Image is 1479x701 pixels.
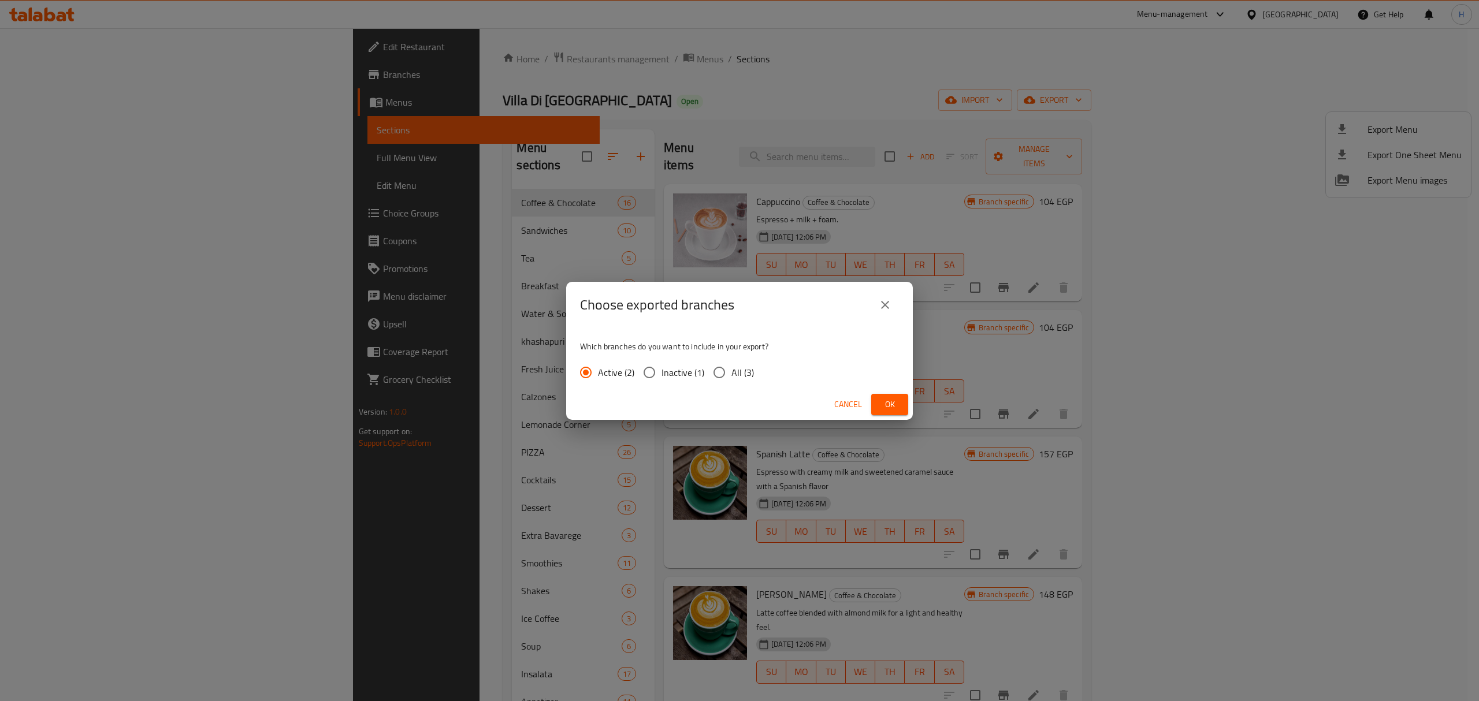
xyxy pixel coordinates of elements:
span: Ok [880,397,899,412]
button: Cancel [830,394,867,415]
span: All (3) [731,366,754,379]
p: Which branches do you want to include in your export? [580,341,899,352]
span: Active (2) [598,366,634,379]
h2: Choose exported branches [580,296,734,314]
span: Inactive (1) [662,366,704,379]
button: Ok [871,394,908,415]
span: Cancel [834,397,862,412]
button: close [871,291,899,319]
